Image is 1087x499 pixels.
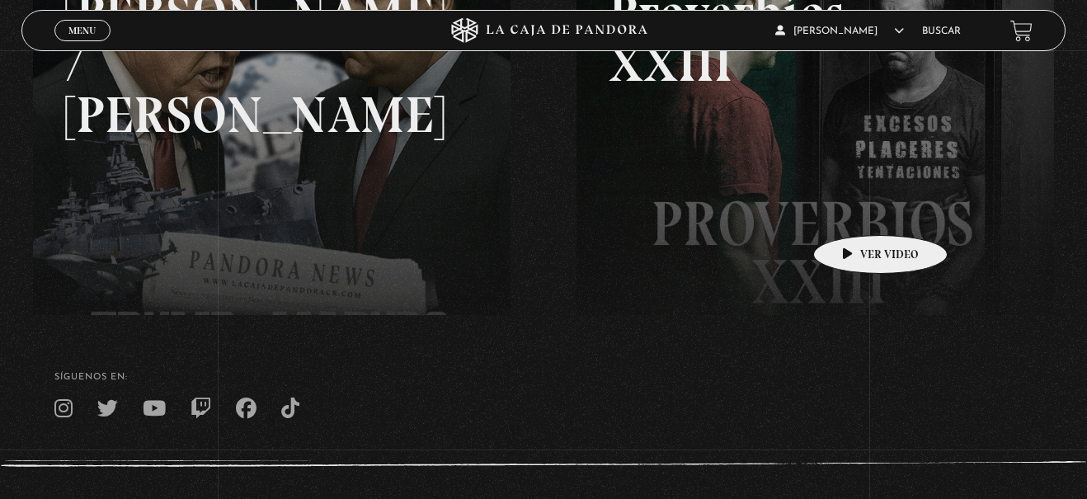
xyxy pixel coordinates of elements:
[1010,20,1033,42] a: View your shopping cart
[775,26,904,36] span: [PERSON_NAME]
[68,26,96,35] span: Menu
[54,373,1033,382] h4: SÍguenos en:
[64,40,102,51] span: Cerrar
[922,26,961,36] a: Buscar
